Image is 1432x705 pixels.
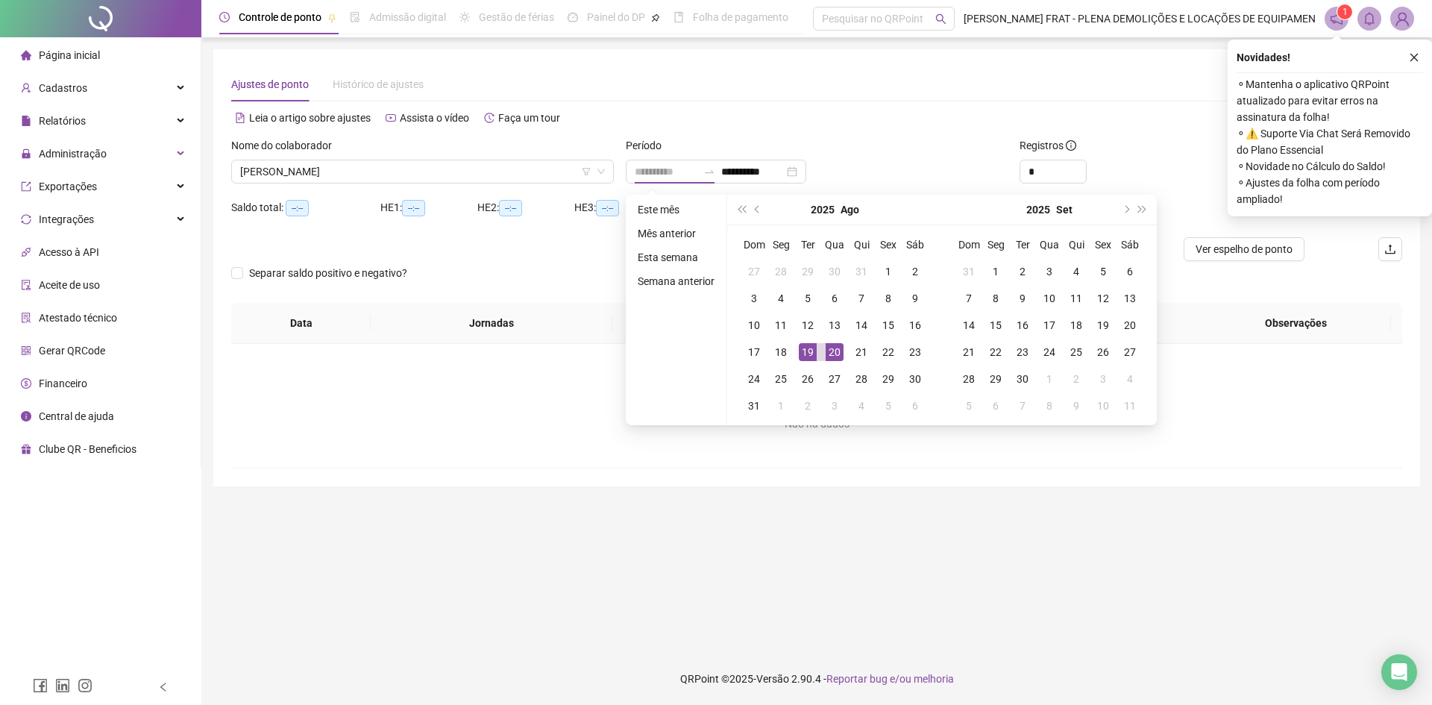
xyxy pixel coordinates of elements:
[841,195,859,225] button: month panel
[879,397,897,415] div: 5
[1201,303,1391,344] th: Observações
[879,289,897,307] div: 8
[960,289,978,307] div: 7
[21,148,31,159] span: lock
[848,258,875,285] td: 2025-07-31
[39,279,100,291] span: Aceite de uso
[987,316,1005,334] div: 15
[1040,289,1058,307] div: 10
[239,11,321,23] span: Controle de ponto
[955,366,982,392] td: 2025-09-28
[21,50,31,60] span: home
[1020,137,1076,154] span: Registros
[799,343,817,361] div: 19
[1009,392,1036,419] td: 2025-10-07
[879,370,897,388] div: 29
[848,339,875,366] td: 2025-08-21
[767,392,794,419] td: 2025-09-01
[33,678,48,693] span: facebook
[902,339,929,366] td: 2025-08-23
[741,258,767,285] td: 2025-07-27
[1094,316,1112,334] div: 19
[1337,4,1352,19] sup: 1
[1067,289,1085,307] div: 11
[1381,654,1417,690] div: Open Intercom Messenger
[1040,343,1058,361] div: 24
[767,366,794,392] td: 2025-08-25
[906,316,924,334] div: 16
[231,303,371,344] th: Data
[745,370,763,388] div: 24
[767,285,794,312] td: 2025-08-04
[821,258,848,285] td: 2025-07-30
[231,78,309,90] span: Ajustes de ponto
[987,397,1005,415] div: 6
[987,289,1005,307] div: 8
[960,263,978,281] div: 31
[848,285,875,312] td: 2025-08-07
[955,392,982,419] td: 2025-10-05
[1121,316,1139,334] div: 20
[626,137,671,154] label: Período
[1196,241,1293,257] span: Ver espelho de ponto
[574,199,671,216] div: HE 3:
[826,343,844,361] div: 20
[935,13,946,25] span: search
[826,370,844,388] div: 27
[402,200,425,216] span: --:--
[1090,366,1117,392] td: 2025-10-03
[955,312,982,339] td: 2025-09-14
[741,312,767,339] td: 2025-08-10
[1117,339,1143,366] td: 2025-09-27
[1014,263,1031,281] div: 2
[1117,231,1143,258] th: Sáb
[745,397,763,415] div: 31
[1014,397,1031,415] div: 7
[1384,243,1396,255] span: upload
[673,12,684,22] span: book
[1121,289,1139,307] div: 13
[960,343,978,361] div: 21
[1063,392,1090,419] td: 2025-10-09
[772,397,790,415] div: 1
[906,343,924,361] div: 23
[39,213,94,225] span: Integrações
[982,392,1009,419] td: 2025-10-06
[875,392,902,419] td: 2025-09-05
[1213,315,1379,331] span: Observações
[39,312,117,324] span: Atestado técnico
[1067,370,1085,388] div: 2
[745,343,763,361] div: 17
[821,312,848,339] td: 2025-08-13
[459,12,470,22] span: sun
[1134,195,1151,225] button: super-next-year
[39,443,136,455] span: Clube QR - Beneficios
[1391,7,1413,30] img: 64922
[906,370,924,388] div: 30
[826,397,844,415] div: 3
[1009,231,1036,258] th: Ter
[400,112,469,124] span: Assista o vídeo
[772,289,790,307] div: 4
[1036,366,1063,392] td: 2025-10-01
[651,13,660,22] span: pushpin
[879,263,897,281] div: 1
[1009,339,1036,366] td: 2025-09-23
[767,339,794,366] td: 2025-08-18
[1063,231,1090,258] th: Qui
[1063,366,1090,392] td: 2025-10-02
[1036,312,1063,339] td: 2025-09-17
[848,312,875,339] td: 2025-08-14
[1036,339,1063,366] td: 2025-09-24
[906,263,924,281] div: 2
[1121,370,1139,388] div: 4
[826,673,954,685] span: Reportar bug e/ou melhoria
[772,263,790,281] div: 28
[1117,258,1143,285] td: 2025-09-06
[811,195,835,225] button: year panel
[21,214,31,225] span: sync
[39,181,97,192] span: Exportações
[1363,12,1376,25] span: bell
[612,303,762,344] th: Entrada 1
[597,167,606,176] span: down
